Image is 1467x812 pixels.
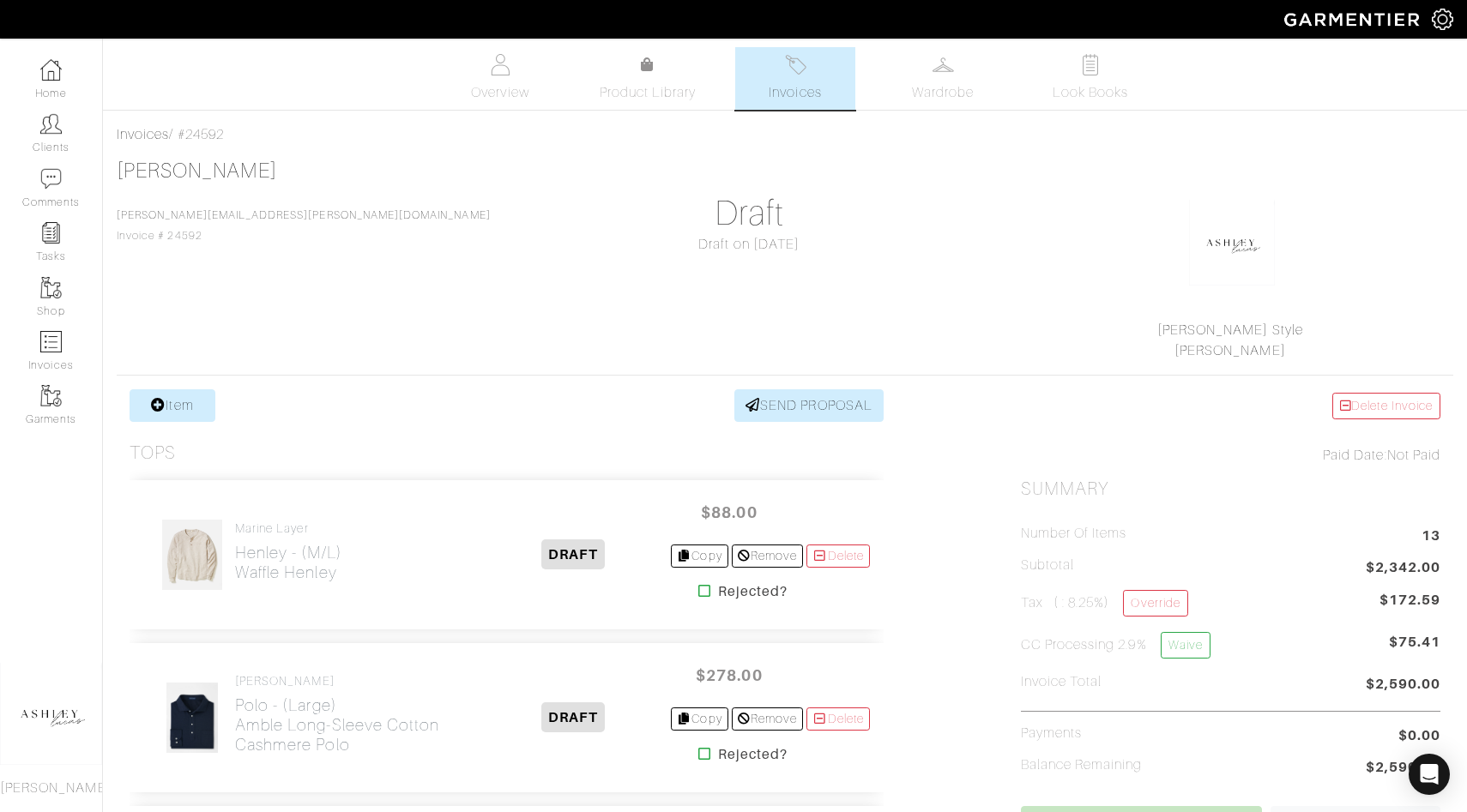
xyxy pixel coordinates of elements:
[166,682,219,754] img: f2mrUbjGW1Kvu7Boreb9bCTb
[1409,754,1450,795] div: Open Intercom Messenger
[1366,757,1440,780] span: $2,590.00
[1161,632,1210,659] a: Waive
[1123,590,1187,617] a: Override
[1389,632,1440,665] span: $75.41
[1189,200,1275,286] img: okhkJxsQsug8ErY7G9ypRsDh.png
[40,331,62,352] img: orders-icon-0abe47150d42831381b5fb84f609e132dff9fe21cb692f30cb5eec754e2cba89.png
[678,657,781,694] span: $278.00
[732,544,803,568] a: Remove
[1422,526,1440,549] span: 13
[1021,674,1102,690] h5: Invoice Total
[235,521,342,582] a: Marine Layer Henley - (M/L)Waffle Henley
[1323,448,1387,463] span: Paid Date:
[671,544,728,568] a: Copy
[117,209,491,242] span: Invoice # 24592
[1332,393,1440,419] a: Delete Invoice
[40,222,62,244] img: reminder-icon-8004d30b9f0a5d33ae49ab947aed9ed385cf756f9e5892f1edd6e32f2345188e.png
[130,389,215,422] a: Item
[1366,557,1440,580] span: $2,342.00
[1030,47,1150,110] a: Look Books
[130,442,176,464] h3: Tops
[1080,54,1102,75] img: todo-9ac3debb85659649dc8f770b8b6100bb5dab4b48dedcbae339e5042a72dfd3cc.svg
[1053,82,1129,103] span: Look Books
[1021,632,1210,659] h5: CC Processing 2.9%
[1432,9,1453,30] img: gear-icon-white-bd11855cb880d31180b6d7d6211b90ccbf57a29d726f0c71d8c61bd08dd39cc2.png
[1021,445,1440,466] div: Not Paid
[678,494,781,531] span: $88.00
[735,47,855,110] a: Invoices
[1276,4,1432,34] img: garmentier-logo-header-white-b43fb05a5012e4ada735d5af1a66efaba907eab6374d6393d1fbf88cb4ef424d.png
[1379,590,1440,611] span: $172.59
[235,543,342,582] h2: Henley - (M/L) Waffle Henley
[235,695,476,755] h2: Polo - (Large) Amble Long-Sleeve Cotton Cashmere Polo
[440,47,560,110] a: Overview
[235,674,476,755] a: [PERSON_NAME] Polo - (Large)Amble Long-Sleeve Cotton Cashmere Polo
[40,168,62,189] img: comment-icon-a0a6a9ef722e966f86d9cbdc48e553b5cf19dbc54f86b18d962a5391bc8f6eb6.png
[806,544,870,568] a: Delete
[912,82,974,103] span: Wardrobe
[40,277,62,298] img: garments-icon-b7da505a4dc4fd61783c78ac3ca0ef83fa9d6f193b1c9dc38574b1d14d53ca28.png
[117,127,169,142] a: Invoices
[1021,725,1082,742] h5: Payments
[540,234,959,255] div: Draft on [DATE]
[883,47,1003,110] a: Wardrobe
[1021,757,1143,773] h5: Balance Remaining
[541,702,604,732] span: DRAFT
[785,54,806,75] img: orders-27d20c2124de7fd6de4e0e44c1d41de31381a507db9b33961299e4e07d508b8c.svg
[806,707,870,731] a: Delete
[161,519,222,591] img: aWfSm2vSDSiFkbCUcD3qrYVi
[490,54,511,75] img: basicinfo-40fd8af6dae0f16599ec9e87c0ef1c0a1fdea2edbe929e3d69a839185d80c458.svg
[40,385,62,406] img: garments-icon-b7da505a4dc4fd61783c78ac3ca0ef83fa9d6f193b1c9dc38574b1d14d53ca28.png
[117,209,491,221] a: [PERSON_NAME][EMAIL_ADDRESS][PERSON_NAME][DOMAIN_NAME]
[540,193,959,234] h1: Draft
[1366,674,1440,697] span: $2,590.00
[769,82,821,103] span: Invoices
[588,55,708,103] a: Product Library
[235,521,342,536] h4: Marine Layer
[235,674,476,689] h4: [PERSON_NAME]
[117,159,277,182] a: [PERSON_NAME]
[40,113,62,135] img: clients-icon-6bae9207a08558b7cb47a8932f037763ab4055f8c8b6bfacd5dc20c3e0201464.png
[718,581,788,602] strong: Rejected?
[1021,557,1074,574] h5: Subtotal
[1398,725,1440,746] span: $0.00
[732,707,803,731] a: Remove
[40,59,62,81] img: dashboard-icon-dbcd8f5a0b271acd01030246c82b418ddd0df26cd7fceb0bd07c9910d44c42f6.png
[1021,526,1127,542] h5: Number of Items
[471,82,528,103] span: Overview
[1157,322,1303,338] a: [PERSON_NAME] Style
[734,389,884,422] a: SEND PROPOSAL
[117,124,1453,145] div: / #24592
[541,539,604,569] span: DRAFT
[671,707,728,731] a: Copy
[1021,590,1188,617] h5: Tax ( : 8.25%)
[1021,478,1440,500] h2: Summary
[1174,343,1286,358] a: [PERSON_NAME]
[933,54,954,75] img: wardrobe-487a4870c1b7c33e795ec22d11cfc2ed9d08956e64fb3008fe2437562e282088.svg
[718,744,788,765] strong: Rejected?
[600,82,697,103] span: Product Library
